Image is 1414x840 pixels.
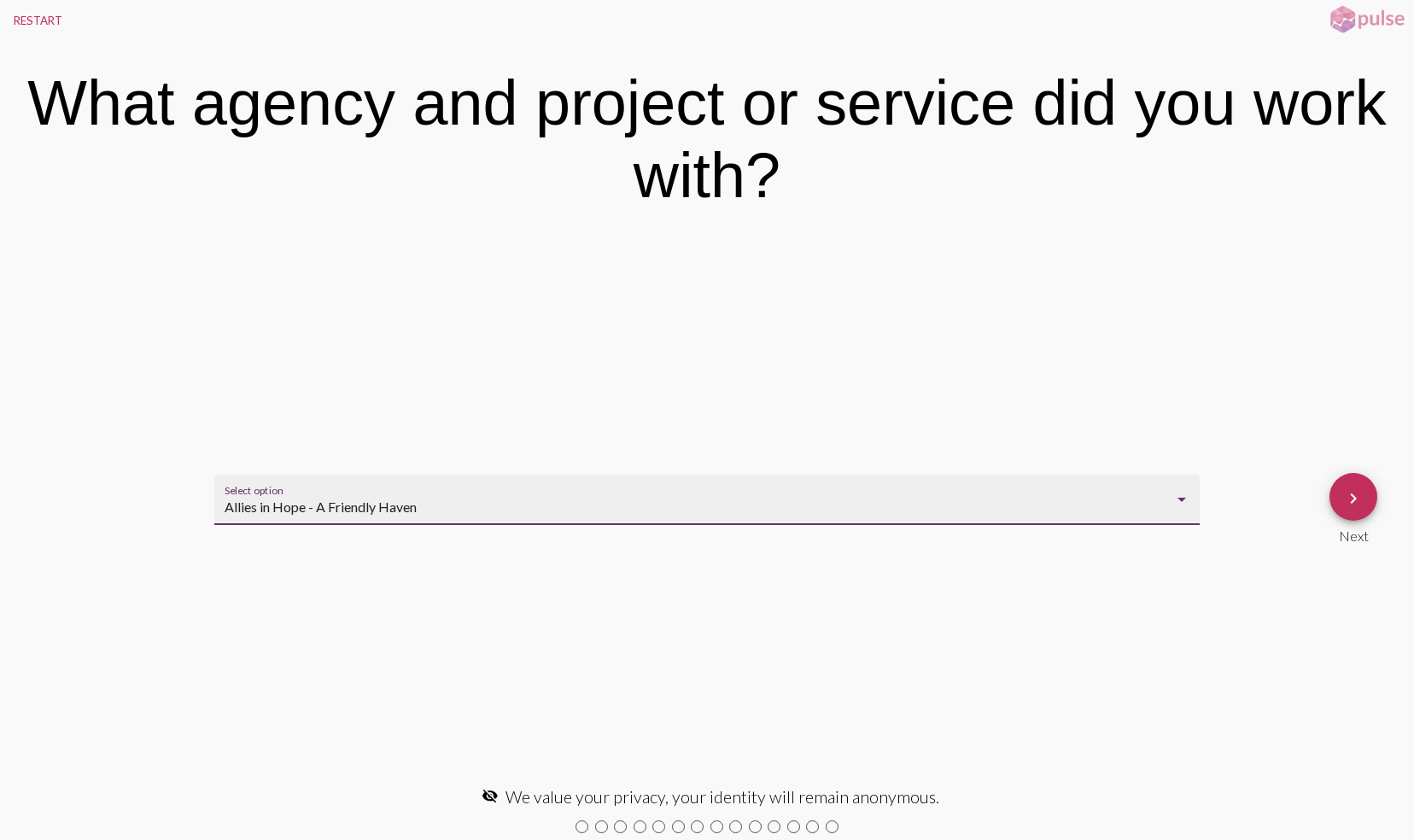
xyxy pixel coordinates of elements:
button: Next Question [1329,473,1377,521]
div: Next [1329,521,1377,544]
span: Allies in Hope - A Friendly Haven [225,499,417,515]
div: What agency and project or service did you work with? [26,67,1389,212]
mat-icon: Next Question [1343,488,1364,509]
img: pulsehorizontalsmall.png [1324,4,1410,35]
span: We value your privacy, your identity will remain anonymous. [505,787,939,807]
mat-icon: visibility_off [482,787,499,804]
